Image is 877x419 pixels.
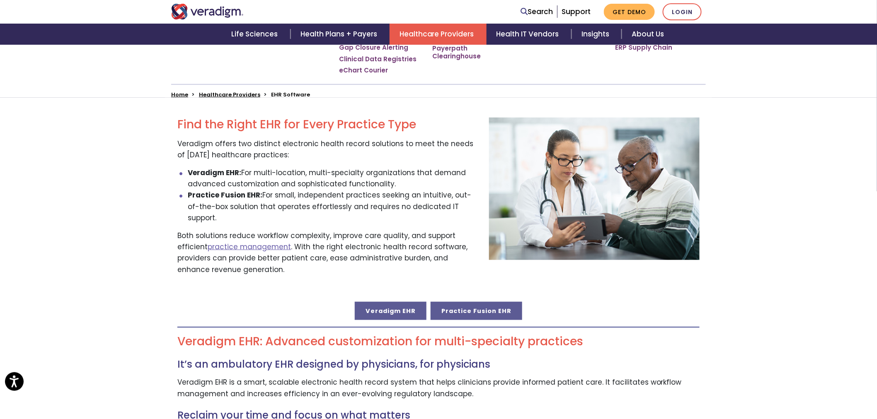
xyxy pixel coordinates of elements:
a: Payerpath Clearinghouse [433,44,505,60]
h2: Find the Right EHR for Every Practice Type [177,118,477,132]
p: Veradigm EHR is a smart, scalable electronic health record system that helps clinicians provide i... [177,377,700,399]
img: page-ehr-solutions-overview.jpg [489,118,700,260]
a: Home [171,91,188,99]
a: Veradigm EHR [355,302,426,320]
a: Health IT Vendors [487,24,572,45]
h3: It’s an ambulatory EHR designed by physicians, for physicians [177,359,700,371]
a: Support [562,7,591,17]
strong: Practice Fusion EHR: [188,190,263,200]
a: Login [663,3,702,20]
a: Clinical Data Registries [339,55,417,63]
strong: Veradigm EHR: [188,168,242,178]
a: Life Sciences [222,24,291,45]
li: For small, independent practices seeking an intuitive, out-of-the-box solution that operates effo... [188,190,477,224]
a: eChart Courier [339,66,388,75]
a: Health Plans + Payers [291,24,390,45]
a: About Us [622,24,674,45]
p: Veradigm offers two distinct electronic health record solutions to meet the needs of [DATE] healt... [177,138,477,161]
a: Search [521,6,553,17]
p: Both solutions reduce workflow complexity, improve care quality, and support efficient . With the... [177,230,477,275]
a: practice management [208,242,291,252]
a: Insights [572,24,622,45]
a: Healthcare Providers [199,91,260,99]
a: Practice Fusion EHR [431,302,522,320]
li: For multi-location, multi-specialty organizations that demand advanced customization and sophisti... [188,167,477,190]
a: Gap Closure Alerting [339,43,408,52]
a: Get Demo [604,4,655,20]
a: Healthcare Providers [390,24,487,45]
img: Veradigm logo [171,4,244,19]
h2: Veradigm EHR: Advanced customization for multi-specialty practices [177,335,700,349]
a: ERP Supply Chain [615,43,672,52]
